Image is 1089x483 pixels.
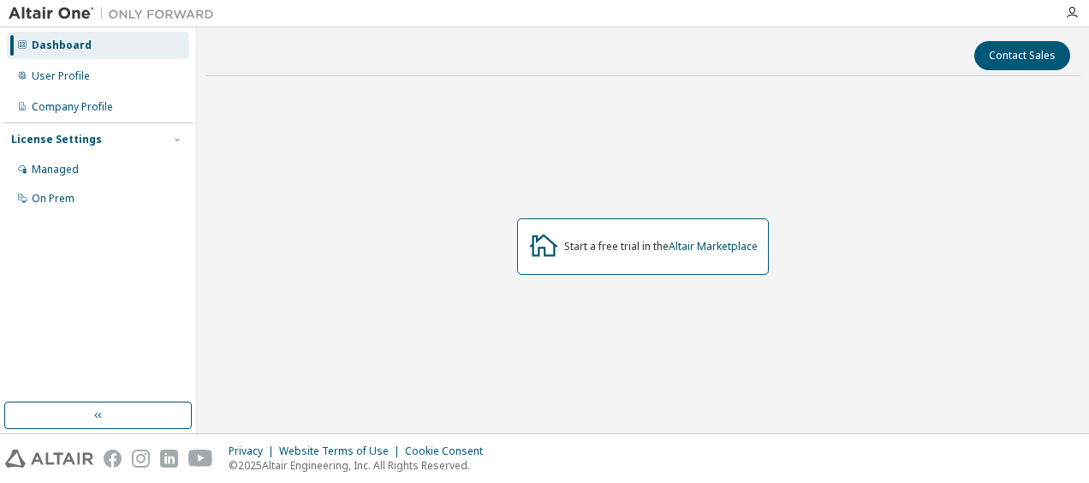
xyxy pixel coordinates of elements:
img: youtube.svg [188,450,213,468]
button: Contact Sales [974,41,1070,70]
div: Cookie Consent [405,444,493,458]
a: Altair Marketplace [669,239,758,253]
img: linkedin.svg [160,450,178,468]
img: instagram.svg [132,450,150,468]
div: Dashboard [32,39,92,52]
p: © 2025 Altair Engineering, Inc. All Rights Reserved. [229,458,493,473]
div: License Settings [11,133,102,146]
img: Altair One [9,5,223,22]
div: Managed [32,163,79,176]
div: User Profile [32,69,90,83]
div: Website Terms of Use [279,444,405,458]
div: Company Profile [32,100,113,114]
img: facebook.svg [104,450,122,468]
img: altair_logo.svg [5,450,93,468]
div: Start a free trial in the [564,240,758,253]
div: On Prem [32,192,74,206]
div: Privacy [229,444,279,458]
